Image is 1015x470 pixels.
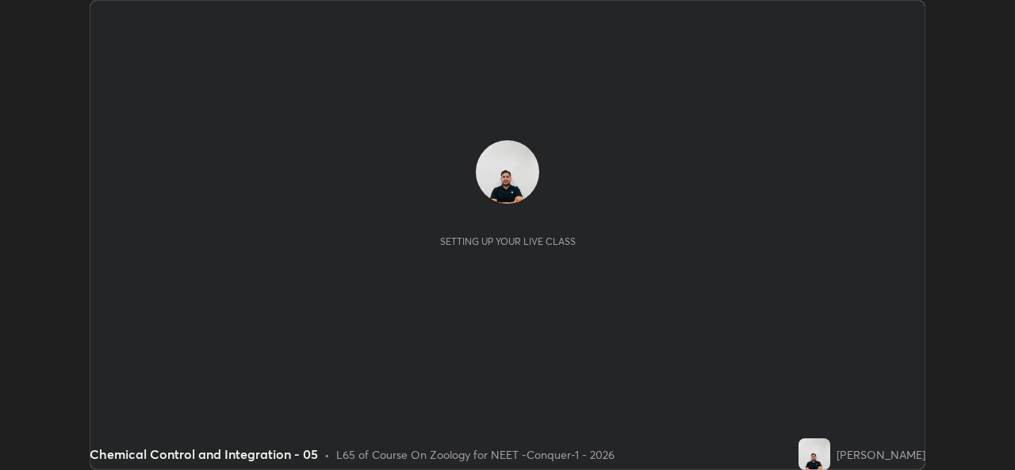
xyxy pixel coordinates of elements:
[336,446,615,463] div: L65 of Course On Zoology for NEET -Conquer-1 - 2026
[799,438,830,470] img: bc45ff1babc54a88b3b2e133d9890c25.jpg
[476,140,539,204] img: bc45ff1babc54a88b3b2e133d9890c25.jpg
[90,445,318,464] div: Chemical Control and Integration - 05
[837,446,925,463] div: [PERSON_NAME]
[324,446,330,463] div: •
[440,235,576,247] div: Setting up your live class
